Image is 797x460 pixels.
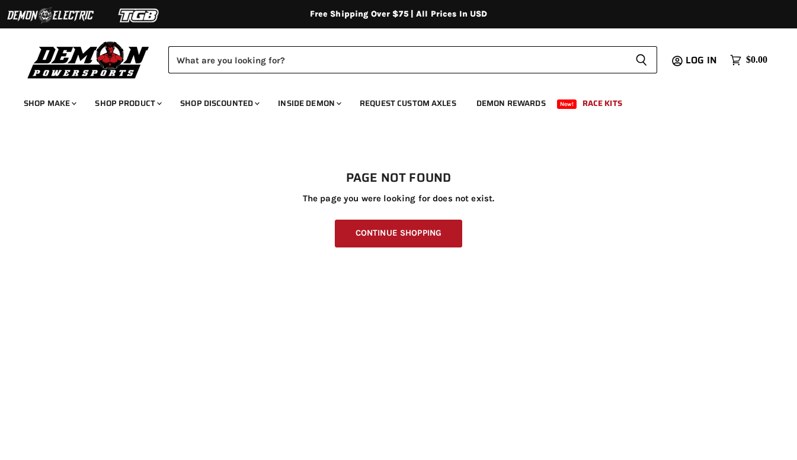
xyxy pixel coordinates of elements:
p: The page you were looking for does not exist. [24,194,773,204]
span: Log in [686,53,717,67]
a: Shop Product [86,91,169,115]
h1: Page not found [24,171,773,185]
a: Inside Demon [269,91,348,115]
img: Demon Powersports [24,38,153,81]
a: $0.00 [724,52,773,69]
span: New! [557,99,577,109]
a: Shop Make [15,91,84,115]
a: Request Custom Axles [351,91,465,115]
ul: Main menu [15,86,764,115]
a: Log in [680,55,724,66]
button: Search [626,46,657,73]
input: Search [168,46,626,73]
a: Shop Discounted [171,91,267,115]
form: Product [168,46,657,73]
span: $0.00 [746,54,767,66]
img: Demon Electric Logo 2 [6,4,95,27]
img: TGB Logo 2 [95,4,184,27]
a: Continue Shopping [335,220,462,247]
a: Race Kits [574,91,631,115]
a: Demon Rewards [468,91,555,115]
